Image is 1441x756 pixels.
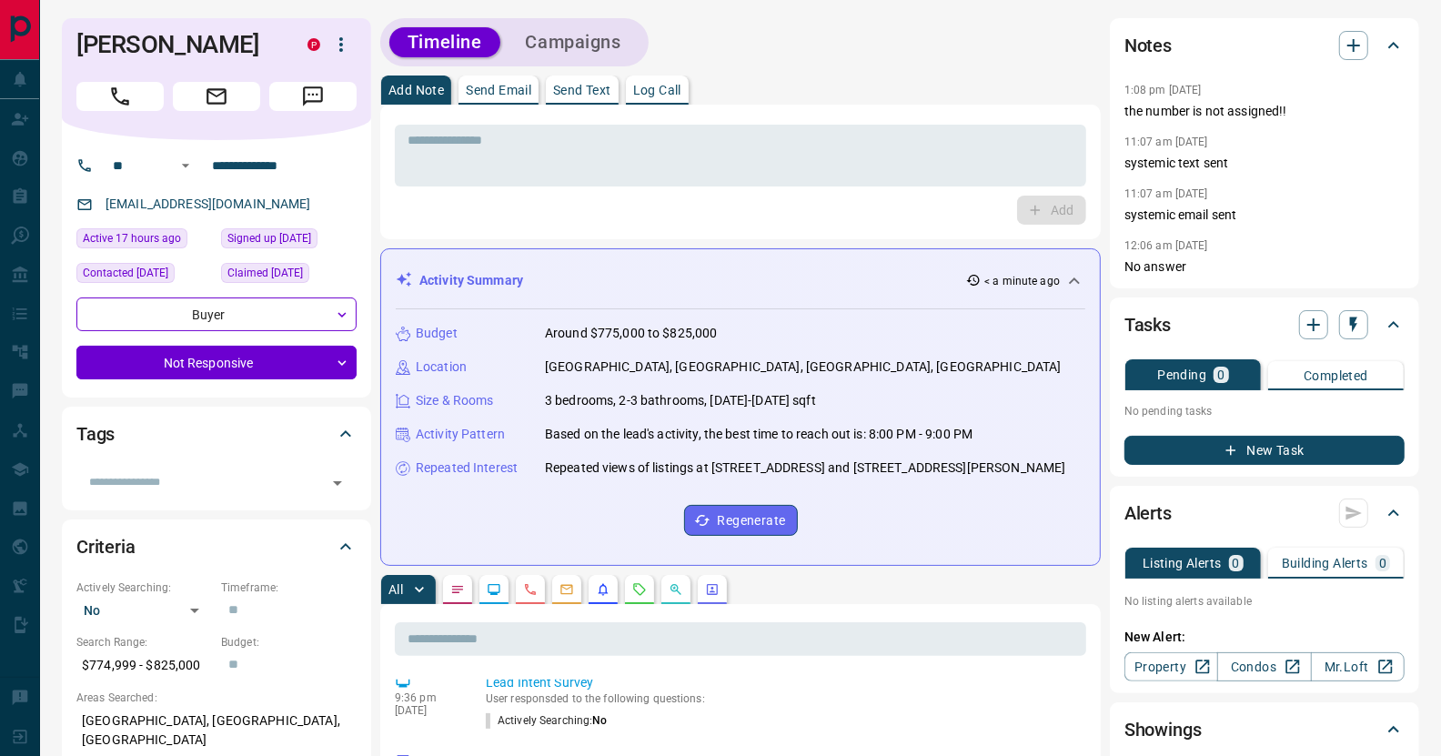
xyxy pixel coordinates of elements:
[76,30,280,59] h1: [PERSON_NAME]
[545,391,816,410] p: 3 bedrooms, 2-3 bathrooms, [DATE]-[DATE] sqft
[984,273,1060,289] p: < a minute ago
[76,419,115,449] h2: Tags
[307,38,320,51] div: property.ca
[1124,239,1208,252] p: 12:06 am [DATE]
[416,324,458,343] p: Budget
[395,691,458,704] p: 9:36 pm
[1124,436,1405,465] button: New Task
[1124,499,1172,528] h2: Alerts
[632,582,647,597] svg: Requests
[388,583,403,596] p: All
[76,596,212,625] div: No
[173,82,260,111] span: Email
[1124,715,1202,744] h2: Showings
[486,692,1079,705] p: User responsded to the following questions:
[684,505,798,536] button: Regenerate
[669,582,683,597] svg: Opportunities
[545,425,972,444] p: Based on the lead's activity, the best time to reach out is: 8:00 PM - 9:00 PM
[395,704,458,717] p: [DATE]
[227,229,311,247] span: Signed up [DATE]
[227,264,303,282] span: Claimed [DATE]
[1311,652,1405,681] a: Mr.Loft
[596,582,610,597] svg: Listing Alerts
[419,271,523,290] p: Activity Summary
[76,706,357,755] p: [GEOGRAPHIC_DATA], [GEOGRAPHIC_DATA], [GEOGRAPHIC_DATA]
[76,650,212,680] p: $774,999 - $825,000
[1124,303,1405,347] div: Tasks
[1217,368,1224,381] p: 0
[416,459,518,478] p: Repeated Interest
[450,582,465,597] svg: Notes
[76,634,212,650] p: Search Range:
[559,582,574,597] svg: Emails
[1124,187,1208,200] p: 11:07 am [DATE]
[76,346,357,379] div: Not Responsive
[1304,369,1368,382] p: Completed
[1282,557,1368,570] p: Building Alerts
[487,582,501,597] svg: Lead Browsing Activity
[466,84,531,96] p: Send Email
[221,228,357,254] div: Thu Sep 11 2025
[221,580,357,596] p: Timeframe:
[1124,136,1208,148] p: 11:07 am [DATE]
[1124,24,1405,67] div: Notes
[269,82,357,111] span: Message
[76,263,212,288] div: Thu Sep 11 2025
[1124,708,1405,751] div: Showings
[1124,206,1405,225] p: systemic email sent
[545,459,1066,478] p: Repeated views of listings at [STREET_ADDRESS] and [STREET_ADDRESS][PERSON_NAME]
[396,264,1085,297] div: Activity Summary< a minute ago
[416,391,494,410] p: Size & Rooms
[1233,557,1240,570] p: 0
[1124,102,1405,121] p: the number is not assigned!!
[83,264,168,282] span: Contacted [DATE]
[1124,628,1405,647] p: New Alert:
[1124,31,1172,60] h2: Notes
[553,84,611,96] p: Send Text
[106,197,311,211] a: [EMAIL_ADDRESS][DOMAIN_NAME]
[76,228,212,254] div: Sun Sep 14 2025
[1143,557,1222,570] p: Listing Alerts
[545,324,718,343] p: Around $775,000 to $825,000
[76,412,357,456] div: Tags
[1379,557,1386,570] p: 0
[175,155,196,176] button: Open
[416,425,505,444] p: Activity Pattern
[508,27,640,57] button: Campaigns
[486,673,1079,692] p: Lead Intent Survey
[221,634,357,650] p: Budget:
[1124,154,1405,173] p: systemic text sent
[83,229,181,247] span: Active 17 hours ago
[76,525,357,569] div: Criteria
[545,358,1062,377] p: [GEOGRAPHIC_DATA], [GEOGRAPHIC_DATA], [GEOGRAPHIC_DATA], [GEOGRAPHIC_DATA]
[221,263,357,288] div: Thu Sep 11 2025
[76,82,164,111] span: Call
[76,532,136,561] h2: Criteria
[389,27,500,57] button: Timeline
[1217,652,1311,681] a: Condos
[633,84,681,96] p: Log Call
[1124,652,1218,681] a: Property
[1124,84,1202,96] p: 1:08 pm [DATE]
[1124,593,1405,610] p: No listing alerts available
[1157,368,1206,381] p: Pending
[486,713,608,729] p: actively searching :
[325,470,350,496] button: Open
[76,297,357,331] div: Buyer
[388,84,444,96] p: Add Note
[705,582,720,597] svg: Agent Actions
[76,690,357,706] p: Areas Searched:
[592,714,607,727] span: No
[523,582,538,597] svg: Calls
[76,580,212,596] p: Actively Searching:
[1124,310,1171,339] h2: Tasks
[416,358,467,377] p: Location
[1124,491,1405,535] div: Alerts
[1124,398,1405,425] p: No pending tasks
[1124,257,1405,277] p: No answer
